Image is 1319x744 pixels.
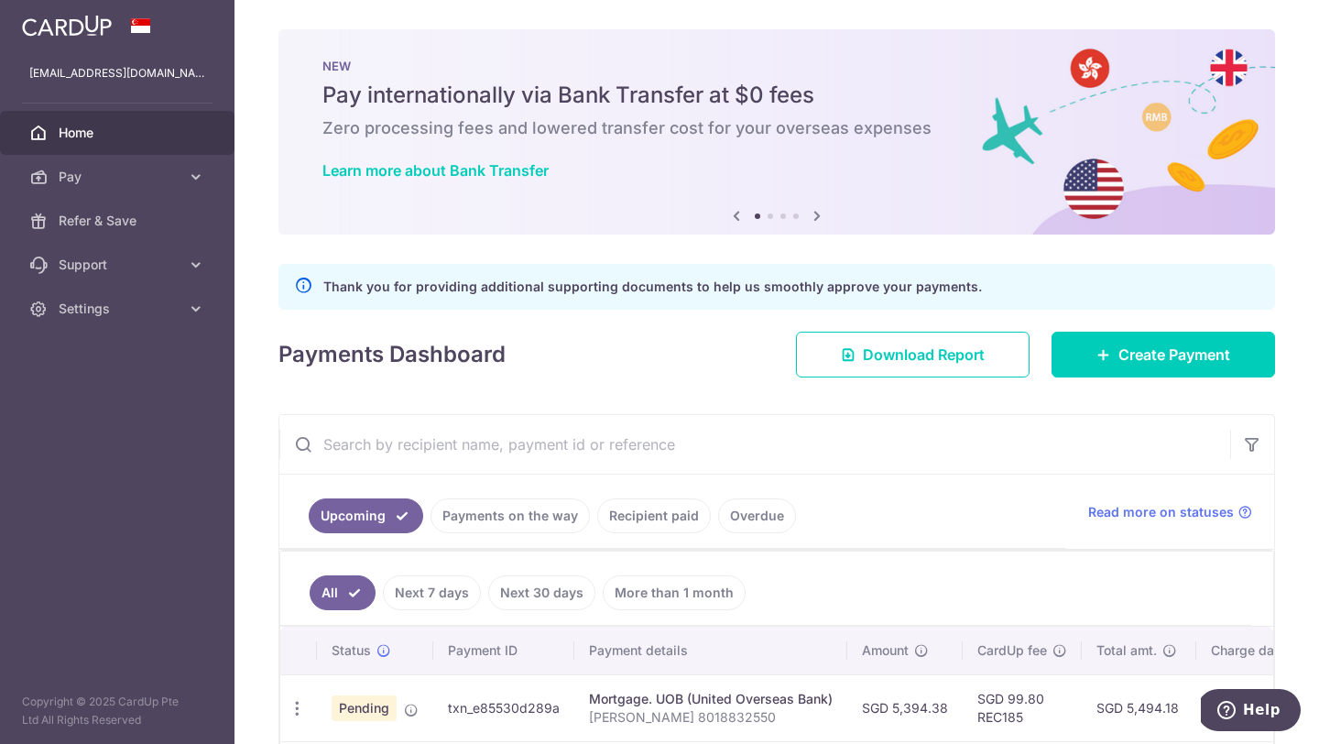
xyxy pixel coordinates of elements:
[1118,344,1230,366] span: Create Payment
[22,15,112,37] img: CardUp
[29,64,205,82] p: [EMAIL_ADDRESS][DOMAIN_NAME]
[322,117,1231,139] h6: Zero processing fees and lowered transfer cost for your overseas expenses
[433,674,574,741] td: txn_e85530d289a
[332,641,371,660] span: Status
[322,81,1231,110] h5: Pay internationally via Bank Transfer at $0 fees
[597,498,711,533] a: Recipient paid
[59,168,180,186] span: Pay
[1082,674,1196,741] td: SGD 5,494.18
[863,344,985,366] span: Download Report
[847,674,963,741] td: SGD 5,394.38
[59,212,180,230] span: Refer & Save
[718,498,796,533] a: Overdue
[323,276,982,298] p: Thank you for providing additional supporting documents to help us smoothly approve your payments.
[322,59,1231,73] p: NEW
[1052,332,1275,377] a: Create Payment
[589,690,833,708] div: Mortgage. UOB (United Overseas Bank)
[1088,503,1234,521] span: Read more on statuses
[1211,641,1286,660] span: Charge date
[431,498,590,533] a: Payments on the way
[59,124,180,142] span: Home
[1088,503,1252,521] a: Read more on statuses
[332,695,397,721] span: Pending
[278,338,506,371] h4: Payments Dashboard
[322,161,549,180] a: Learn more about Bank Transfer
[862,641,909,660] span: Amount
[1096,641,1157,660] span: Total amt.
[796,332,1030,377] a: Download Report
[488,575,595,610] a: Next 30 days
[279,415,1230,474] input: Search by recipient name, payment id or reference
[433,627,574,674] th: Payment ID
[574,627,847,674] th: Payment details
[59,256,180,274] span: Support
[603,575,746,610] a: More than 1 month
[1201,689,1301,735] iframe: Opens a widget where you can find more information
[589,708,833,727] p: [PERSON_NAME] 8018832550
[383,575,481,610] a: Next 7 days
[963,674,1082,741] td: SGD 99.80 REC185
[278,29,1275,235] img: Bank transfer banner
[59,300,180,318] span: Settings
[977,641,1047,660] span: CardUp fee
[310,575,376,610] a: All
[309,498,423,533] a: Upcoming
